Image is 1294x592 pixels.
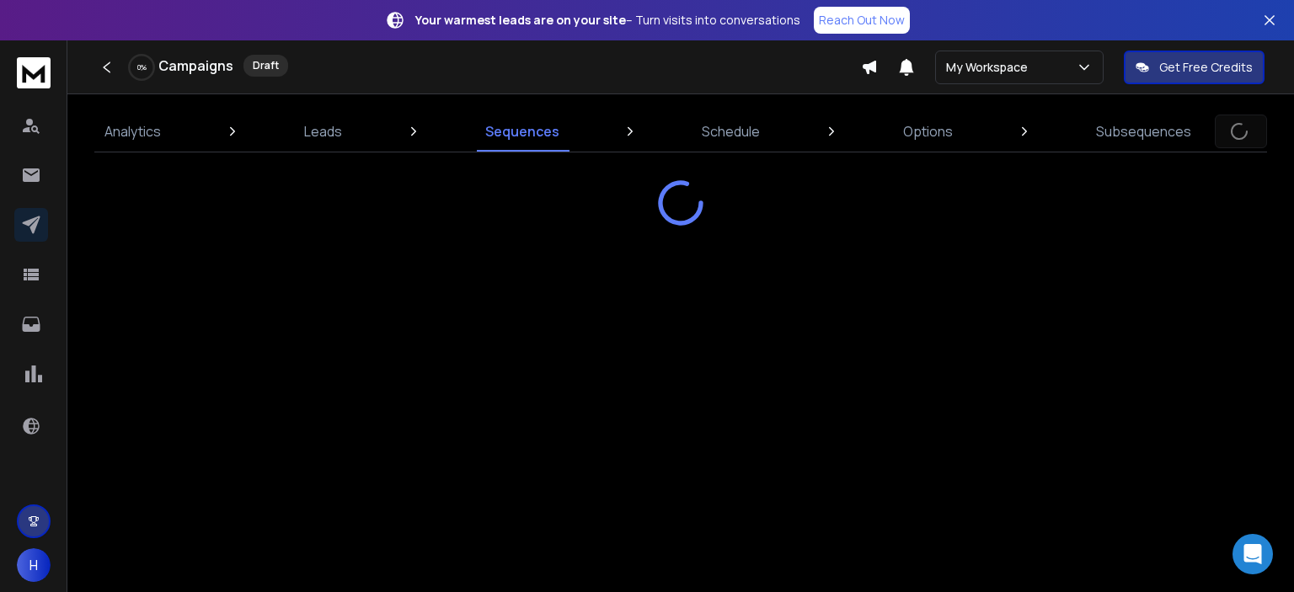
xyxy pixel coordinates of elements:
[1159,59,1253,76] p: Get Free Credits
[485,121,559,141] p: Sequences
[814,7,910,34] a: Reach Out Now
[94,111,171,152] a: Analytics
[903,121,953,141] p: Options
[415,12,800,29] p: – Turn visits into conversations
[946,59,1035,76] p: My Workspace
[1096,121,1191,141] p: Subsequences
[17,548,51,582] button: H
[415,12,626,28] strong: Your warmest leads are on your site
[17,57,51,88] img: logo
[819,12,905,29] p: Reach Out Now
[702,121,760,141] p: Schedule
[893,111,963,152] a: Options
[104,121,161,141] p: Analytics
[294,111,352,152] a: Leads
[304,121,342,141] p: Leads
[243,55,288,77] div: Draft
[692,111,770,152] a: Schedule
[1086,111,1201,152] a: Subsequences
[1233,534,1273,574] div: Open Intercom Messenger
[475,111,569,152] a: Sequences
[158,56,233,76] h1: Campaigns
[137,62,147,72] p: 0 %
[1124,51,1265,84] button: Get Free Credits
